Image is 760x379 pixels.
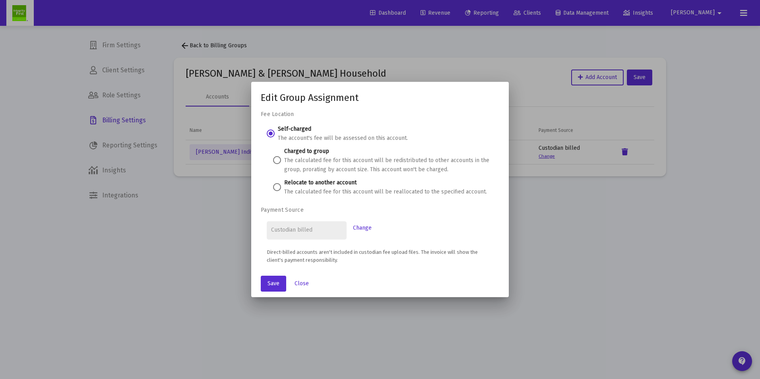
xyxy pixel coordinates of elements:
label: Payment Source [261,207,304,213]
p: The account's fee will be assessed on this account. [278,133,408,143]
label: Charged to group [284,148,329,155]
button: Save [261,276,286,292]
a: Change [347,220,378,236]
label: Relocate to another account [284,179,357,186]
label: Fee Location [261,111,294,118]
span: Save [268,280,279,287]
p: Direct-billed accounts aren't included in custodian fee upload files. The invoice will show the c... [267,248,493,264]
p: The calculated fee for this account will be redistributed to other accounts in the group, prorati... [284,156,493,174]
span: Close [295,280,309,287]
h1: Edit Group Assignment [261,91,499,104]
label: Self-charged [278,126,311,132]
button: Close [288,276,315,292]
p: The calculated fee for this account will be reallocated to the specified account. [284,187,487,196]
span: Change [353,224,372,231]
